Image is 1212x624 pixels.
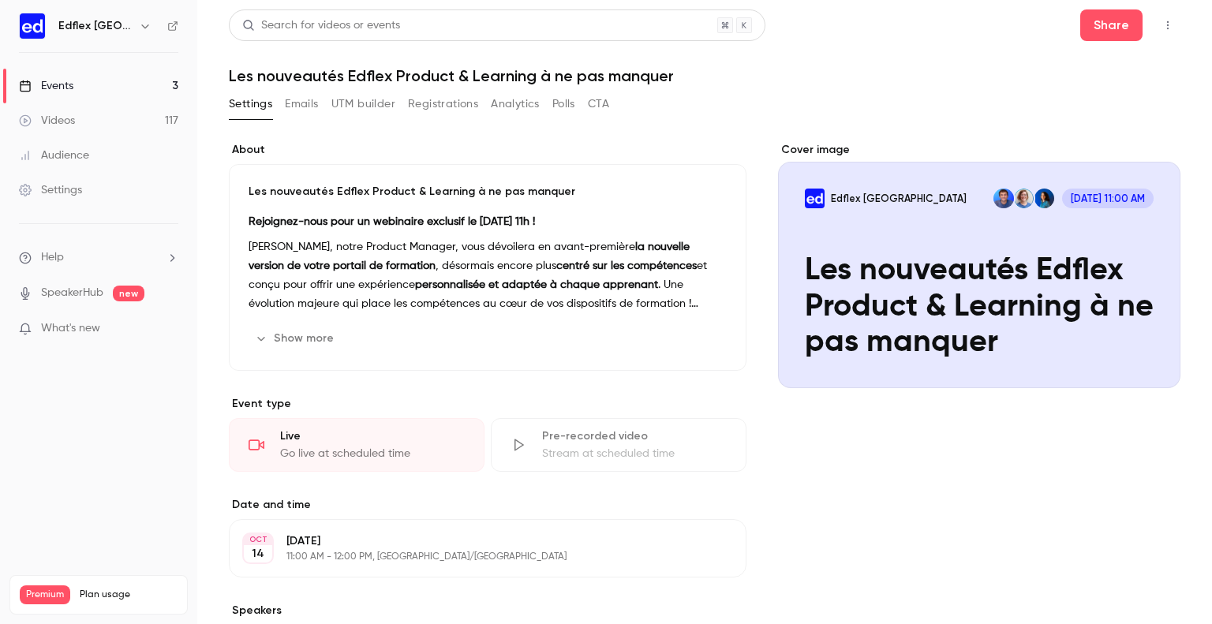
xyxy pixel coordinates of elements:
[542,428,727,444] div: Pre-recorded video
[113,286,144,301] span: new
[542,446,727,461] div: Stream at scheduled time
[41,320,100,337] span: What's new
[20,13,45,39] img: Edflex France
[491,92,540,117] button: Analytics
[249,184,727,200] p: Les nouveautés Edflex Product & Learning à ne pas manquer
[41,249,64,266] span: Help
[556,260,697,271] strong: centré sur les compétences
[286,533,663,549] p: [DATE]
[778,142,1180,158] label: Cover image
[41,285,103,301] a: SpeakerHub
[552,92,575,117] button: Polls
[229,396,746,412] p: Event type
[229,92,272,117] button: Settings
[229,497,746,513] label: Date and time
[80,589,178,601] span: Plan usage
[588,92,609,117] button: CTA
[280,428,465,444] div: Live
[286,551,663,563] p: 11:00 AM - 12:00 PM, [GEOGRAPHIC_DATA]/[GEOGRAPHIC_DATA]
[19,182,82,198] div: Settings
[242,17,400,34] div: Search for videos or events
[229,603,746,618] label: Speakers
[415,279,658,290] strong: personnalisée et adaptée à chaque apprenant
[20,585,70,604] span: Premium
[408,92,478,117] button: Registrations
[249,326,343,351] button: Show more
[19,148,89,163] div: Audience
[159,322,178,336] iframe: Noticeable Trigger
[1080,9,1143,41] button: Share
[229,66,1180,85] h1: Les nouveautés Edflex Product & Learning à ne pas manquer
[229,418,484,472] div: LiveGo live at scheduled time
[285,92,318,117] button: Emails
[19,78,73,94] div: Events
[491,418,746,472] div: Pre-recorded videoStream at scheduled time
[280,446,465,461] div: Go live at scheduled time
[778,142,1180,388] section: Cover image
[19,249,178,266] li: help-dropdown-opener
[252,546,264,562] p: 14
[249,216,535,227] strong: Rejoignez-nous pour un webinaire exclusif le [DATE] 11h !
[58,18,133,34] h6: Edflex [GEOGRAPHIC_DATA]
[229,142,746,158] label: About
[19,113,75,129] div: Videos
[331,92,395,117] button: UTM builder
[244,534,272,545] div: OCT
[249,237,727,313] p: [PERSON_NAME], notre Product Manager, vous dévoilera en avant-première , désormais encore plus et...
